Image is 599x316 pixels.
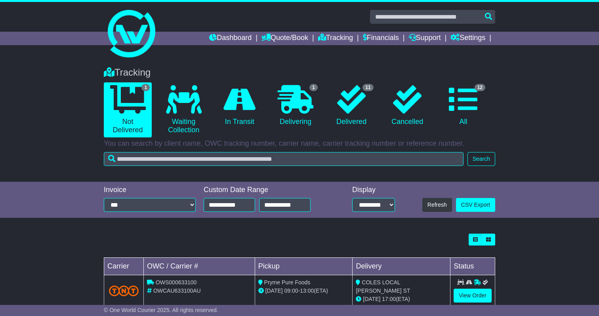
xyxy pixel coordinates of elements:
[100,67,499,78] div: Tracking
[382,296,396,302] span: 17:00
[456,198,495,212] a: CSV Export
[104,139,495,148] p: You can search by client name, OWC tracking number, carrier name, carrier tracking number or refe...
[104,307,218,313] span: © One World Courier 2025. All rights reserved.
[264,279,311,286] span: Pryme Pure Foods
[475,84,485,91] span: 12
[104,82,152,137] a: 1 Not Delivered
[363,296,380,302] span: [DATE]
[104,258,144,275] td: Carrier
[318,32,353,45] a: Tracking
[356,279,410,294] span: COLES LOCAL [PERSON_NAME] ST
[144,258,255,275] td: OWC / Carrier #
[109,286,139,296] img: TNT_Domestic.png
[300,287,314,294] span: 13:00
[284,287,298,294] span: 09:00
[450,258,495,275] td: Status
[439,82,487,129] a: 12 All
[216,82,263,129] a: In Transit
[352,186,395,194] div: Display
[255,258,353,275] td: Pickup
[454,289,492,303] a: View Order
[104,186,196,194] div: Invoice
[261,32,308,45] a: Quote/Book
[422,198,452,212] button: Refresh
[356,295,447,303] div: (ETA)
[409,32,441,45] a: Support
[160,82,208,137] a: Waiting Collection
[450,32,485,45] a: Settings
[209,32,252,45] a: Dashboard
[328,82,376,129] a: 11 Delivered
[383,82,431,129] a: Cancelled
[153,287,201,294] span: OWCAU633100AU
[467,152,495,166] button: Search
[353,258,450,275] td: Delivery
[271,82,319,129] a: 1 Delivering
[156,279,197,286] span: OWS000633100
[362,84,373,91] span: 11
[204,186,329,194] div: Custom Date Range
[309,84,318,91] span: 1
[141,84,150,91] span: 1
[258,287,349,295] div: - (ETA)
[363,32,399,45] a: Financials
[265,287,283,294] span: [DATE]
